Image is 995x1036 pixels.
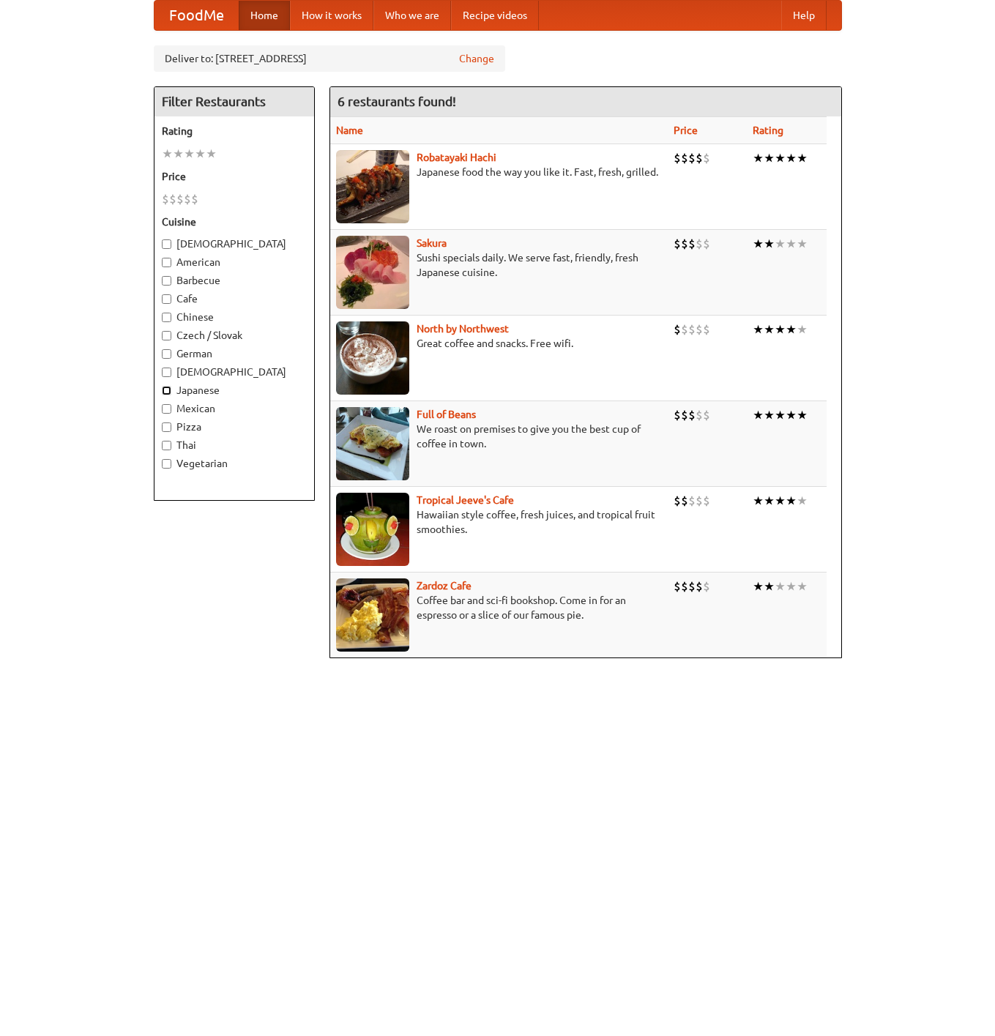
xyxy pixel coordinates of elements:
li: $ [169,191,176,207]
p: We roast on premises to give you the best cup of coffee in town. [336,422,663,451]
h5: Cuisine [162,215,307,229]
li: $ [681,150,688,166]
li: ★ [195,146,206,162]
li: $ [674,236,681,252]
label: Barbecue [162,273,307,288]
a: Zardoz Cafe [417,580,472,592]
li: ★ [753,321,764,338]
li: $ [703,407,710,423]
li: $ [696,407,703,423]
li: ★ [775,236,786,252]
a: Help [781,1,827,30]
li: ★ [786,150,797,166]
li: ★ [206,146,217,162]
li: $ [191,191,198,207]
li: $ [681,407,688,423]
li: ★ [753,407,764,423]
li: ★ [775,321,786,338]
p: Sushi specials daily. We serve fast, friendly, fresh Japanese cuisine. [336,250,663,280]
p: Japanese food the way you like it. Fast, fresh, grilled. [336,165,663,179]
li: $ [703,150,710,166]
li: ★ [162,146,173,162]
li: ★ [786,493,797,509]
a: How it works [290,1,373,30]
li: $ [688,236,696,252]
li: ★ [797,578,808,595]
a: Tropical Jeeve's Cafe [417,494,514,506]
li: ★ [775,578,786,595]
label: Thai [162,438,307,452]
p: Hawaiian style coffee, fresh juices, and tropical fruit smoothies. [336,507,663,537]
label: German [162,346,307,361]
input: Mexican [162,404,171,414]
li: $ [688,493,696,509]
input: Chinese [162,313,171,322]
ng-pluralize: 6 restaurants found! [338,94,456,108]
li: $ [674,321,681,338]
label: American [162,255,307,269]
input: Barbecue [162,276,171,286]
li: $ [696,236,703,252]
input: American [162,258,171,267]
img: jeeves.jpg [336,493,409,566]
a: Price [674,124,698,136]
li: ★ [797,407,808,423]
li: ★ [764,407,775,423]
img: beans.jpg [336,407,409,480]
input: Thai [162,441,171,450]
li: $ [688,407,696,423]
li: $ [696,578,703,595]
li: ★ [764,578,775,595]
li: ★ [764,321,775,338]
input: Japanese [162,386,171,395]
li: ★ [775,150,786,166]
a: Robatayaki Hachi [417,152,496,163]
li: ★ [775,407,786,423]
li: $ [681,236,688,252]
input: [DEMOGRAPHIC_DATA] [162,368,171,377]
li: $ [674,150,681,166]
li: ★ [797,321,808,338]
input: Cafe [162,294,171,304]
li: $ [674,407,681,423]
img: sakura.jpg [336,236,409,309]
a: FoodMe [154,1,239,30]
div: Deliver to: [STREET_ADDRESS] [154,45,505,72]
label: Mexican [162,401,307,416]
li: $ [696,150,703,166]
li: ★ [764,150,775,166]
label: Czech / Slovak [162,328,307,343]
label: Chinese [162,310,307,324]
li: $ [674,493,681,509]
label: Japanese [162,383,307,398]
li: $ [688,578,696,595]
li: ★ [797,236,808,252]
h5: Rating [162,124,307,138]
li: ★ [184,146,195,162]
a: Change [459,51,494,66]
a: Sakura [417,237,447,249]
a: North by Northwest [417,323,509,335]
h4: Filter Restaurants [154,87,314,116]
label: [DEMOGRAPHIC_DATA] [162,236,307,251]
h5: Price [162,169,307,184]
img: robatayaki.jpg [336,150,409,223]
li: ★ [753,578,764,595]
a: Recipe videos [451,1,539,30]
label: Pizza [162,420,307,434]
li: ★ [786,236,797,252]
li: $ [681,321,688,338]
li: ★ [173,146,184,162]
a: Full of Beans [417,409,476,420]
li: ★ [797,493,808,509]
li: $ [703,578,710,595]
label: [DEMOGRAPHIC_DATA] [162,365,307,379]
li: ★ [753,493,764,509]
li: ★ [764,493,775,509]
img: north.jpg [336,321,409,395]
